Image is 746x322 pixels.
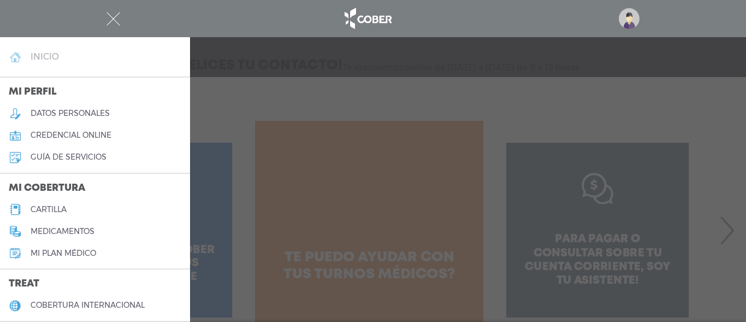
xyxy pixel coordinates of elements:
[31,131,111,140] h5: credencial online
[31,301,145,310] h5: cobertura internacional
[339,5,396,32] img: logo_cober_home-white.png
[106,12,120,26] img: Cober_menu-close-white.svg
[619,8,640,29] img: profile-placeholder.svg
[31,109,110,118] h5: datos personales
[31,205,67,214] h5: cartilla
[31,153,106,162] h5: guía de servicios
[31,227,94,236] h5: medicamentos
[31,51,59,62] h4: inicio
[31,249,96,258] h5: Mi plan médico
